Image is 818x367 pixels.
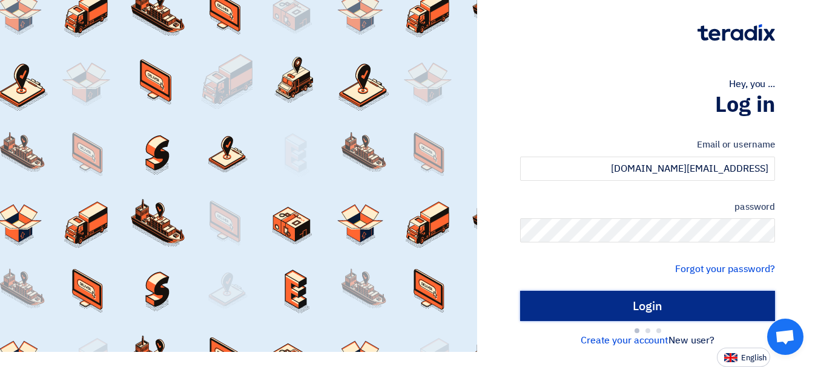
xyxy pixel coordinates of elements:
[729,77,775,91] font: Hey, you ...
[581,333,668,348] a: Create your account
[668,333,714,348] font: New user?
[675,262,775,276] a: Forgot your password?
[741,352,767,363] font: English
[717,348,770,367] button: English
[698,24,775,41] img: Teradix logo
[734,200,775,213] font: password
[715,88,775,121] font: Log in
[697,138,775,151] font: Email or username
[520,291,775,321] input: Login
[520,157,775,181] input: Enter your work email or username...
[724,353,737,362] img: en-US.png
[767,319,803,355] a: Open chat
